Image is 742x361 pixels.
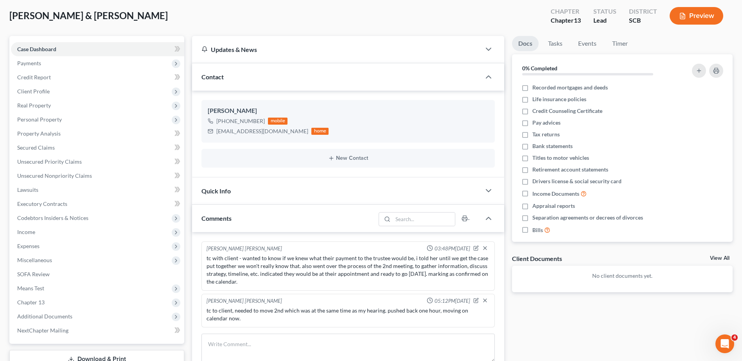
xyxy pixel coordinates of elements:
span: Credit Report [17,74,51,80]
span: Expenses [17,243,40,249]
span: Lawsuits [17,186,38,193]
span: Life insurance policies [532,95,586,103]
a: Events [572,36,603,51]
a: Executory Contracts [11,197,184,211]
a: Secured Claims [11,141,184,155]
span: Credit Counseling Certificate [532,107,602,115]
span: Tax returns [532,130,560,138]
span: Separation agreements or decrees of divorces [532,214,643,222]
span: Payments [17,60,41,66]
div: SCB [629,16,657,25]
a: Case Dashboard [11,42,184,56]
a: View All [710,256,729,261]
span: Unsecured Priority Claims [17,158,82,165]
div: home [311,128,329,135]
span: Client Profile [17,88,50,95]
a: Timer [606,36,634,51]
a: Unsecured Priority Claims [11,155,184,169]
div: Status [593,7,616,16]
span: Bills [532,226,543,234]
div: tc with client - wanted to know if we knew what their payment to the trustee would be, i told her... [207,254,490,286]
a: Lawsuits [11,183,184,197]
span: Recorded mortgages and deeds [532,84,608,91]
span: Chapter 13 [17,299,45,306]
span: Executory Contracts [17,200,67,207]
span: Titles to motor vehicles [532,154,589,162]
span: NextChapter Mailing [17,327,68,334]
div: tc to client, needed to move 2nd which was at the same time as my hearing. pushed back one hour, ... [207,307,490,322]
div: Chapter [551,7,581,16]
span: Case Dashboard [17,46,56,52]
a: Property Analysis [11,127,184,141]
div: [PERSON_NAME] [PERSON_NAME] [207,297,282,305]
span: Income Documents [532,190,579,198]
a: Docs [512,36,539,51]
div: [EMAIL_ADDRESS][DOMAIN_NAME] [216,127,308,135]
a: Unsecured Nonpriority Claims [11,169,184,183]
span: Appraisal reports [532,202,575,210]
span: Bank statements [532,142,573,150]
span: 03:48PM[DATE] [435,245,470,252]
span: Codebtors Insiders & Notices [17,214,88,221]
div: [PERSON_NAME] [208,106,489,116]
span: Additional Documents [17,313,72,320]
span: Retirement account statements [532,166,608,173]
button: New Contact [208,155,489,161]
a: Tasks [542,36,569,51]
span: Contact [201,73,224,80]
div: [PHONE_NUMBER] [216,117,265,125]
span: Income [17,229,35,235]
a: NextChapter Mailing [11,323,184,338]
div: Client Documents [512,254,562,263]
span: Personal Property [17,116,62,123]
div: Chapter [551,16,581,25]
div: [PERSON_NAME] [PERSON_NAME] [207,245,282,253]
div: Lead [593,16,616,25]
span: Secured Claims [17,144,55,151]
span: Unsecured Nonpriority Claims [17,172,92,179]
div: District [629,7,657,16]
div: mobile [268,118,287,125]
p: No client documents yet. [518,272,726,280]
span: Real Property [17,102,51,109]
span: [PERSON_NAME] & [PERSON_NAME] [9,10,168,21]
input: Search... [393,213,455,226]
span: Property Analysis [17,130,61,137]
span: 4 [731,334,738,341]
iframe: Intercom live chat [715,334,734,353]
a: SOFA Review [11,267,184,281]
button: Preview [670,7,723,25]
span: Means Test [17,285,44,291]
span: Pay advices [532,119,561,127]
span: Quick Info [201,187,231,195]
strong: 0% Completed [522,65,557,71]
div: Updates & News [201,45,471,54]
span: Drivers license & social security card [532,177,622,185]
span: SOFA Review [17,271,50,277]
span: Miscellaneous [17,257,52,263]
span: 13 [574,16,581,24]
span: Comments [201,214,232,222]
span: 05:12PM[DATE] [435,297,470,305]
a: Credit Report [11,70,184,84]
